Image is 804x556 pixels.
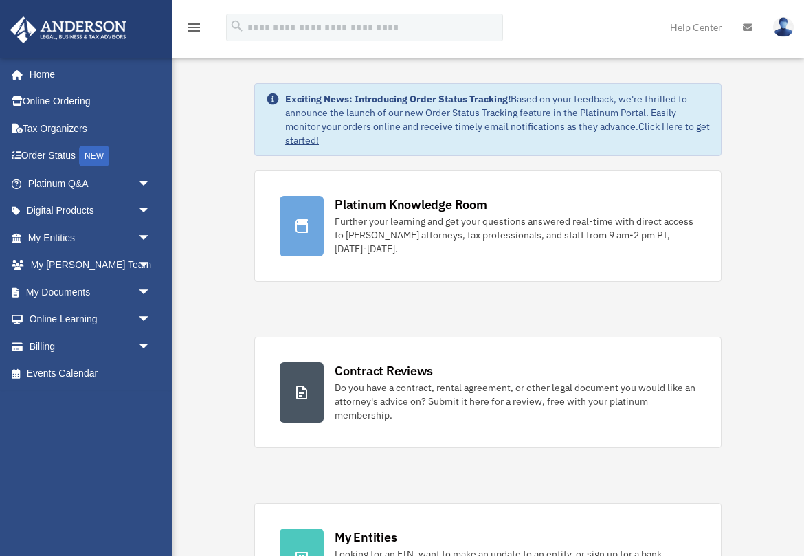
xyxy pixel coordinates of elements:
a: Billingarrow_drop_down [10,333,172,360]
a: menu [186,24,202,36]
a: Contract Reviews Do you have a contract, rental agreement, or other legal document you would like... [254,337,722,448]
span: arrow_drop_down [137,333,165,361]
span: arrow_drop_down [137,170,165,198]
span: arrow_drop_down [137,224,165,252]
div: NEW [79,146,109,166]
a: Platinum Knowledge Room Further your learning and get your questions answered real-time with dire... [254,170,722,282]
div: Contract Reviews [335,362,433,379]
a: My Documentsarrow_drop_down [10,278,172,306]
a: Click Here to get started! [285,120,710,146]
i: menu [186,19,202,36]
a: Digital Productsarrow_drop_down [10,197,172,225]
img: User Pic [773,17,794,37]
span: arrow_drop_down [137,306,165,334]
span: arrow_drop_down [137,252,165,280]
a: My Entitiesarrow_drop_down [10,224,172,252]
div: Do you have a contract, rental agreement, or other legal document you would like an attorney's ad... [335,381,696,422]
img: Anderson Advisors Platinum Portal [6,16,131,43]
div: My Entities [335,529,397,546]
div: Platinum Knowledge Room [335,196,487,213]
span: arrow_drop_down [137,278,165,307]
a: Tax Organizers [10,115,172,142]
a: Events Calendar [10,360,172,388]
a: Home [10,60,165,88]
a: Online Learningarrow_drop_down [10,306,172,333]
div: Based on your feedback, we're thrilled to announce the launch of our new Order Status Tracking fe... [285,92,710,147]
a: Online Ordering [10,88,172,115]
div: Further your learning and get your questions answered real-time with direct access to [PERSON_NAM... [335,214,696,256]
strong: Exciting News: Introducing Order Status Tracking! [285,93,511,105]
a: Platinum Q&Aarrow_drop_down [10,170,172,197]
span: arrow_drop_down [137,197,165,225]
a: Order StatusNEW [10,142,172,170]
a: My [PERSON_NAME] Teamarrow_drop_down [10,252,172,279]
i: search [230,19,245,34]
